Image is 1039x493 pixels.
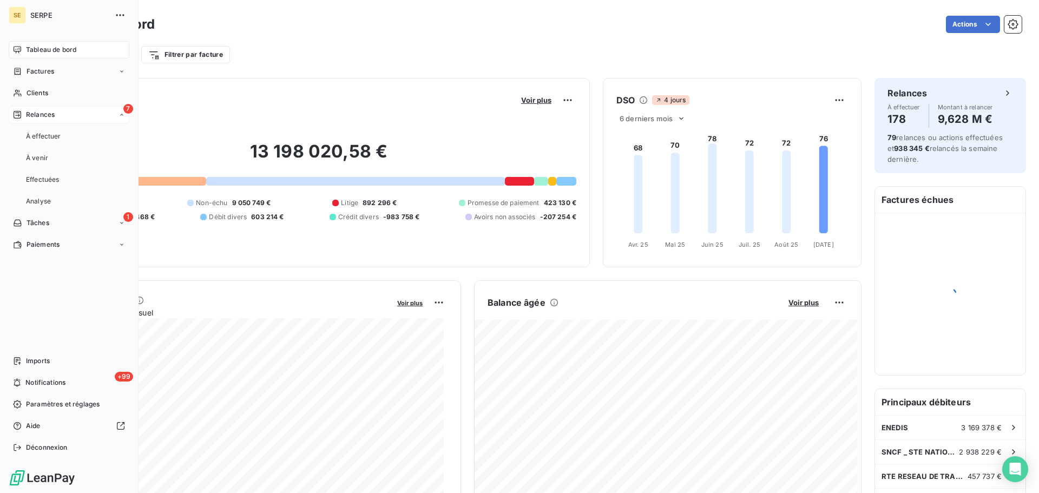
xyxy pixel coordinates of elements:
span: Crédit divers [338,212,379,222]
span: 7 [123,104,133,114]
span: Paiements [27,240,60,249]
span: +99 [115,372,133,382]
span: À venir [26,153,48,163]
h6: DSO [616,94,635,107]
h6: Principaux débiteurs [875,389,1025,415]
span: 423 130 € [544,198,576,208]
h6: Relances [887,87,927,100]
div: SE [9,6,26,24]
span: Promesse de paiement [468,198,540,208]
span: Tableau de bord [26,45,76,55]
span: Chiffre d'affaires mensuel [61,307,390,318]
span: Relances [26,110,55,120]
span: Déconnexion [26,443,68,452]
button: Actions [946,16,1000,33]
span: 6 derniers mois [620,114,673,123]
tspan: Mai 25 [665,241,685,248]
span: À effectuer [887,104,920,110]
button: Filtrer par facture [141,46,230,63]
span: SNCF _ STE NATIONALE [882,448,959,456]
span: relances ou actions effectuées et relancés la semaine dernière. [887,133,1003,163]
span: 603 214 € [251,212,284,222]
span: Effectuées [26,175,60,185]
tspan: Août 25 [774,241,798,248]
span: Voir plus [397,299,423,307]
tspan: Juil. 25 [739,241,760,248]
h4: 9,628 M € [938,110,993,128]
span: Voir plus [788,298,819,307]
span: Imports [26,356,50,366]
span: Paramètres et réglages [26,399,100,409]
span: ENEDIS [882,423,908,432]
span: 9 050 749 € [232,198,271,208]
span: Notifications [25,378,65,387]
span: SERPE [30,11,108,19]
button: Voir plus [518,95,555,105]
h2: 13 198 020,58 € [61,141,576,173]
tspan: Avr. 25 [628,241,648,248]
span: 1 [123,212,133,222]
span: Litige [341,198,358,208]
span: Non-échu [196,198,227,208]
span: Tâches [27,218,49,228]
span: 4 jours [652,95,689,105]
tspan: [DATE] [813,241,834,248]
span: Clients [27,88,48,98]
span: 3 169 378 € [961,423,1002,432]
span: Aide [26,421,41,431]
h4: 178 [887,110,920,128]
span: Montant à relancer [938,104,993,110]
span: -983 758 € [383,212,420,222]
div: Open Intercom Messenger [1002,456,1028,482]
span: 938 345 € [894,144,929,153]
span: 79 [887,133,896,142]
span: Factures [27,67,54,76]
img: Logo LeanPay [9,469,76,487]
span: Analyse [26,196,51,206]
button: Voir plus [394,298,426,307]
button: Voir plus [785,298,822,307]
a: Aide [9,417,129,435]
tspan: Juin 25 [701,241,724,248]
span: À effectuer [26,132,61,141]
span: 892 296 € [363,198,397,208]
span: -207 254 € [540,212,577,222]
span: Débit divers [209,212,247,222]
span: RTE RESEAU DE TRANSPORT ELECTRICITE [882,472,968,481]
h6: Factures échues [875,187,1025,213]
span: Avoirs non associés [474,212,536,222]
span: 2 938 229 € [959,448,1002,456]
h6: Balance âgée [488,296,545,309]
span: 457 737 € [968,472,1002,481]
span: Voir plus [521,96,551,104]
